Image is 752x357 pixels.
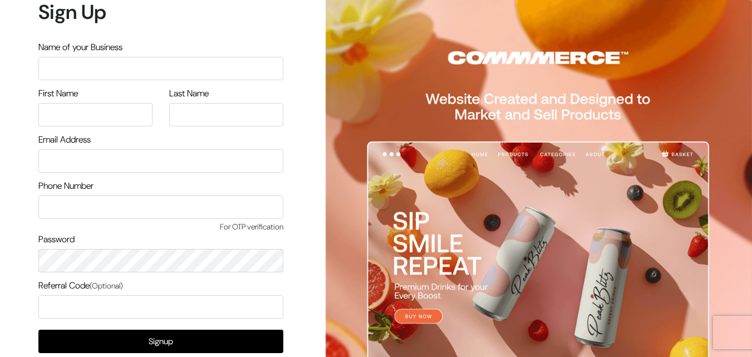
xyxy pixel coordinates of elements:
label: Phone Number [38,179,94,193]
label: Email Address [38,133,91,146]
label: Password [38,233,75,246]
button: Signup [38,330,283,353]
label: First Name [38,87,78,100]
span: (Optional) [90,281,123,291]
label: Name of your Business [38,41,122,54]
span: For OTP verification [38,221,283,233]
label: Last Name [169,87,209,100]
label: Referral Code [38,279,123,292]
